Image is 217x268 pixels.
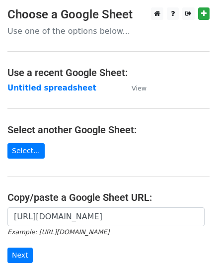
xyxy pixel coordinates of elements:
small: Example: [URL][DOMAIN_NAME] [7,228,109,236]
h4: Use a recent Google Sheet: [7,67,210,79]
a: View [122,84,146,92]
small: View [132,85,146,92]
h3: Choose a Google Sheet [7,7,210,22]
h4: Select another Google Sheet: [7,124,210,136]
input: Next [7,248,33,263]
p: Use one of the options below... [7,26,210,36]
a: Select... [7,143,45,159]
h4: Copy/paste a Google Sheet URL: [7,191,210,203]
a: Untitled spreadsheet [7,84,96,92]
input: Paste your Google Sheet URL here [7,207,205,226]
